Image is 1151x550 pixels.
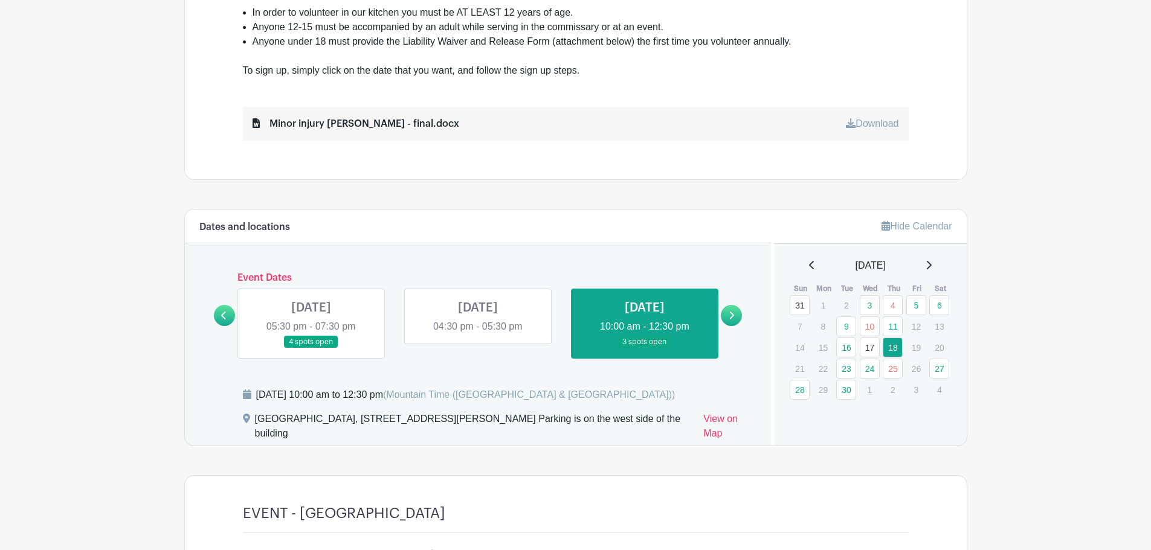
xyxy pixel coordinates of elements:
a: 31 [790,295,810,315]
h6: Dates and locations [199,222,290,233]
p: 13 [929,317,949,336]
a: 11 [883,316,903,336]
p: 20 [929,338,949,357]
a: 24 [860,359,880,379]
a: 16 [836,337,856,357]
a: 5 [906,295,926,315]
a: 4 [883,295,903,315]
a: 25 [883,359,903,379]
p: 21 [790,359,810,378]
p: 1 [813,296,833,315]
a: 3 [860,295,880,315]
a: 27 [929,359,949,379]
a: 30 [836,380,856,400]
p: 7 [790,317,810,336]
p: 14 [790,338,810,357]
a: View on Map [703,412,756,446]
h4: EVENT - [GEOGRAPHIC_DATA] [243,505,445,522]
p: 2 [883,380,903,399]
th: Mon [813,283,836,295]
p: 8 [813,317,833,336]
th: Fri [906,283,929,295]
li: Anyone under 18 must provide the Liability Waiver and Release Form (attachment below) the first t... [253,34,909,49]
p: 3 [906,380,926,399]
p: 12 [906,317,926,336]
th: Tue [836,283,859,295]
span: [DATE] [856,258,886,273]
p: 19 [906,338,926,357]
th: Thu [882,283,906,295]
p: 26 [906,359,926,378]
li: In order to volunteer in our kitchen you must be AT LEAST 12 years of age. [253,5,909,20]
li: Anyone 12-15 must be accompanied by an adult while serving in the commissary or at an event. [253,20,909,34]
a: Download [846,118,898,129]
th: Wed [859,283,883,295]
a: 23 [836,359,856,379]
h6: Event Dates [235,272,721,284]
div: To sign up, simply click on the date that you want, and follow the sign up steps. [243,63,909,78]
a: Hide Calendar [882,221,952,231]
a: 9 [836,316,856,336]
a: 28 [790,380,810,400]
div: [GEOGRAPHIC_DATA], [STREET_ADDRESS][PERSON_NAME] Parking is on the west side of the building [255,412,694,446]
div: Minor injury [PERSON_NAME] - final.docx [253,117,459,131]
a: 17 [860,337,880,357]
div: [DATE] 10:00 am to 12:30 pm [256,388,675,402]
p: 15 [813,338,833,357]
p: 2 [836,296,856,315]
p: 4 [929,380,949,399]
p: 1 [860,380,880,399]
a: 10 [860,316,880,336]
a: 18 [883,337,903,357]
th: Sun [789,283,813,295]
th: Sat [929,283,952,295]
p: 22 [813,359,833,378]
a: 6 [929,295,949,315]
p: 29 [813,380,833,399]
span: (Mountain Time ([GEOGRAPHIC_DATA] & [GEOGRAPHIC_DATA])) [383,389,675,400]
